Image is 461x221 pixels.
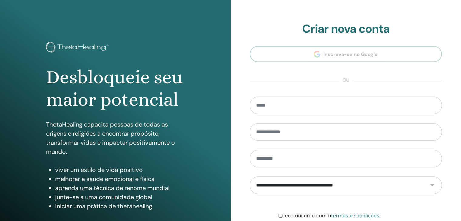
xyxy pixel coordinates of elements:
[331,213,379,219] a: termos e Condições
[55,193,185,202] li: junte-se a uma comunidade global
[46,120,185,156] p: ThetaHealing capacita pessoas de todas as origens e religiões a encontrar propósito, transformar ...
[55,202,185,211] li: iniciar uma prática de thetahealing
[339,77,352,84] span: ou
[55,183,185,193] li: aprenda uma técnica de renome mundial
[55,174,185,183] li: melhorar a saúde emocional e física
[285,212,379,219] label: eu concordo com o
[250,22,442,36] h2: Criar nova conta
[46,66,185,111] h1: Desbloqueie seu maior potencial
[55,165,185,174] li: viver um estilo de vida positivo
